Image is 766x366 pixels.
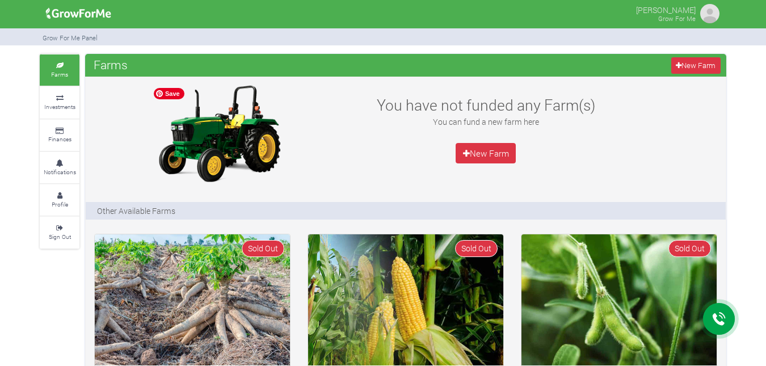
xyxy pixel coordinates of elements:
[308,234,503,365] img: growforme image
[455,240,498,256] span: Sold Out
[91,53,131,76] span: Farms
[668,240,711,256] span: Sold Out
[154,88,184,99] span: Save
[671,57,721,74] a: New Farm
[40,54,79,86] a: Farms
[40,184,79,216] a: Profile
[49,233,71,241] small: Sign Out
[97,205,175,217] p: Other Available Farms
[521,234,717,365] img: growforme image
[242,240,284,256] span: Sold Out
[52,200,68,208] small: Profile
[363,116,609,128] p: You can fund a new farm here
[363,96,609,114] h3: You have not funded any Farm(s)
[40,120,79,151] a: Finances
[44,168,76,176] small: Notifications
[40,217,79,248] a: Sign Out
[44,103,75,111] small: Investments
[40,152,79,183] a: Notifications
[51,70,68,78] small: Farms
[95,234,290,365] img: growforme image
[40,87,79,118] a: Investments
[148,82,290,184] img: growforme image
[42,2,115,25] img: growforme image
[636,2,696,16] p: [PERSON_NAME]
[48,135,71,143] small: Finances
[698,2,721,25] img: growforme image
[456,143,516,163] a: New Farm
[658,14,696,23] small: Grow For Me
[43,33,98,42] small: Grow For Me Panel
